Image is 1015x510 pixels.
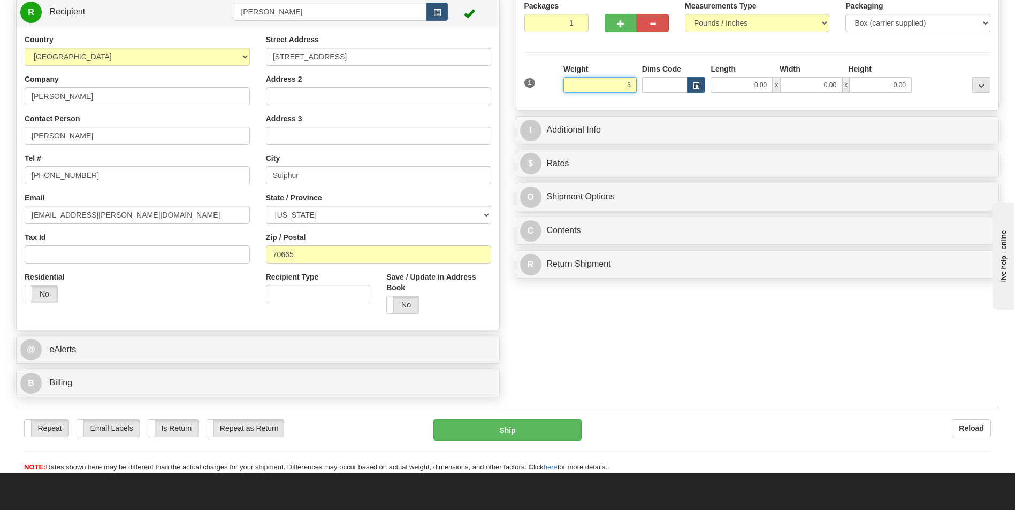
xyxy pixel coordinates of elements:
span: Recipient [49,7,85,16]
label: Packaging [845,1,883,11]
label: Email [25,192,44,203]
span: R [520,254,541,275]
span: x [842,77,850,93]
label: No [25,285,57,303]
label: Measurements Type [685,1,757,11]
div: ... [972,77,990,93]
a: CContents [520,220,995,242]
span: $ [520,153,541,174]
span: 1 [524,78,536,88]
a: @ eAlerts [20,339,495,361]
label: Company [25,74,59,84]
a: RReturn Shipment [520,253,995,275]
iframe: chat widget [990,200,1014,310]
label: Weight [563,64,588,74]
label: Residential [25,272,65,282]
label: No [387,296,419,313]
span: @ [20,339,42,360]
label: Recipient Type [266,272,319,282]
span: NOTE: [24,463,45,471]
button: Reload [952,419,991,437]
div: Rates shown here may be different than the actual charges for your shipment. Differences may occu... [16,462,999,473]
button: Ship [433,419,581,441]
label: Repeat [25,420,68,437]
label: Email Labels [77,420,140,437]
label: City [266,153,280,164]
a: IAdditional Info [520,119,995,141]
label: Zip / Postal [266,232,306,243]
label: Dims Code [642,64,681,74]
a: OShipment Options [520,186,995,208]
label: Is Return [148,420,199,437]
label: Width [780,64,800,74]
a: B Billing [20,372,495,394]
label: Packages [524,1,559,11]
label: Contact Person [25,113,80,124]
b: Reload [959,424,984,432]
span: I [520,120,541,141]
label: Street Address [266,34,319,45]
label: Repeat as Return [207,420,284,437]
input: Enter a location [266,48,491,66]
input: Recipient Id [234,3,426,21]
a: here [544,463,558,471]
label: Address 2 [266,74,302,84]
span: x [773,77,780,93]
span: Billing [49,378,72,387]
div: live help - online [8,9,99,17]
label: Save / Update in Address Book [386,272,491,293]
label: Length [711,64,736,74]
span: B [20,373,42,394]
label: Height [848,64,872,74]
span: R [20,2,42,23]
span: O [520,187,541,208]
span: C [520,220,541,242]
label: Tel # [25,153,41,164]
label: Address 3 [266,113,302,124]
label: Tax Id [25,232,45,243]
a: $Rates [520,153,995,175]
span: eAlerts [49,345,76,354]
label: State / Province [266,192,322,203]
a: R Recipient [20,1,210,23]
label: Country [25,34,54,45]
